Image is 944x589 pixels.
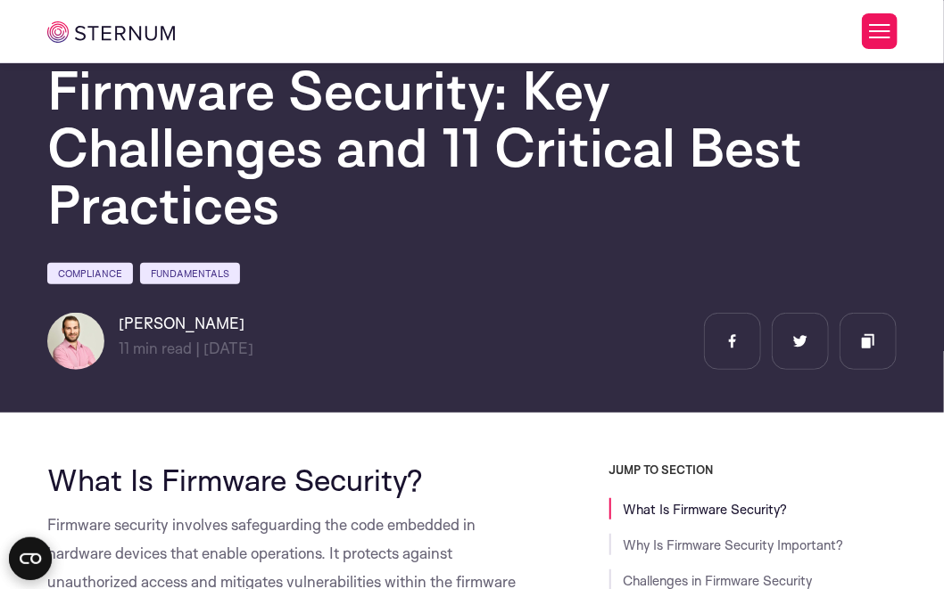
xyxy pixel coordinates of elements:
[9,537,52,580] button: Open CMP widget
[119,313,253,334] h6: [PERSON_NAME]
[47,21,175,43] img: sternum iot
[624,536,844,553] a: Why Is Firmware Security Important?
[609,462,897,477] h3: JUMP TO SECTION
[862,13,898,49] button: Toggle Menu
[47,461,423,498] span: What Is Firmware Security?
[624,501,788,518] a: What Is Firmware Security?
[624,572,813,589] a: Challenges in Firmware Security
[47,263,133,284] a: Compliance
[140,263,240,284] a: Fundamentals
[119,339,200,357] span: min read |
[47,61,897,233] h1: Firmware Security: Key Challenges and 11 Critical Best Practices
[47,313,104,370] img: Lian Granot
[119,339,129,357] span: 11
[203,339,253,357] span: [DATE]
